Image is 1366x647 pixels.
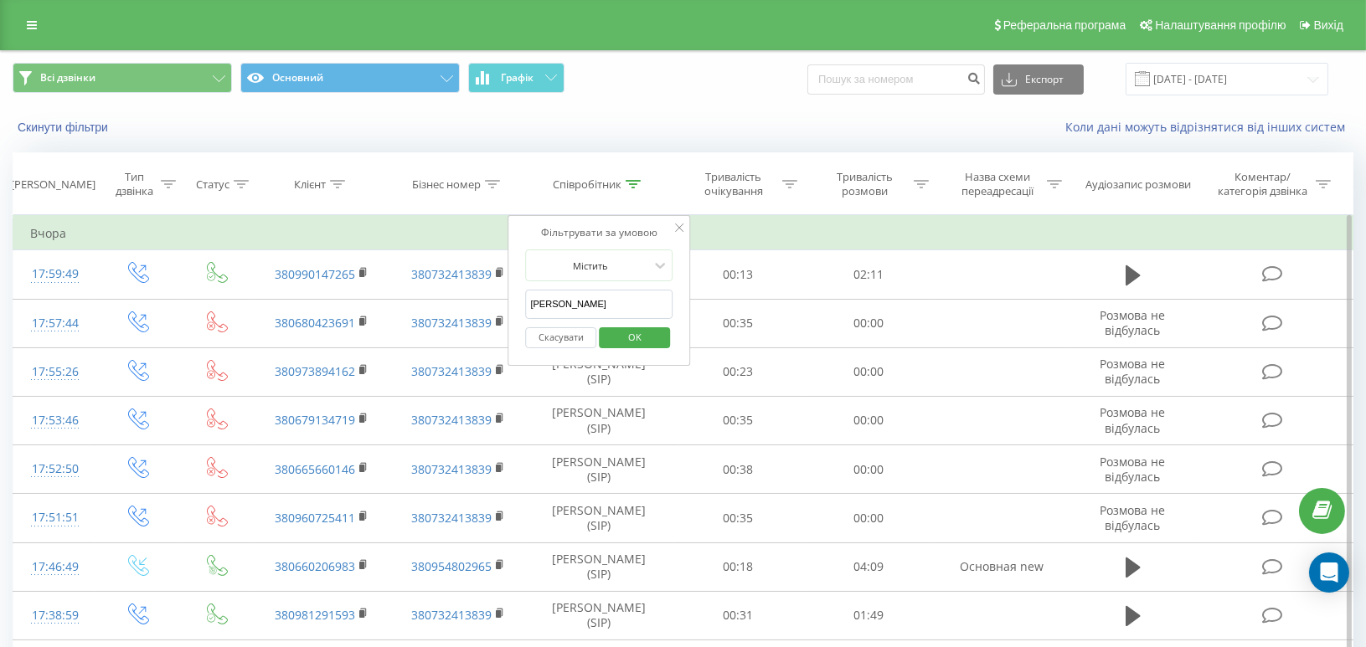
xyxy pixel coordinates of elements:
div: 17:57:44 [30,307,80,340]
td: [PERSON_NAME] (SIP) [526,445,673,494]
td: Вчора [13,217,1353,250]
td: 00:35 [673,396,803,444]
div: Назва схеми переадресації [953,170,1043,198]
a: 380660206983 [275,558,355,574]
td: 00:35 [673,494,803,542]
span: Розмова не відбулась [1101,502,1166,533]
a: 380973894162 [275,363,355,379]
div: Тривалість очікування [688,170,778,198]
input: Введіть значення [526,290,673,319]
td: 00:31 [673,591,803,639]
td: 00:00 [803,347,934,396]
td: 00:00 [803,299,934,347]
a: 380732413839 [411,510,492,526]
span: Реферальна програма [1003,18,1126,32]
td: 00:18 [673,542,803,591]
div: 17:53:46 [30,404,80,437]
td: 01:49 [803,591,934,639]
span: Розмова не відбулась [1101,307,1166,338]
td: 04:09 [803,542,934,591]
td: [PERSON_NAME] (SIP) [526,396,673,444]
span: Графік [501,72,534,84]
button: Графік [468,63,564,93]
div: Клієнт [294,177,326,192]
a: 380732413839 [411,607,492,623]
td: 00:00 [803,396,934,444]
button: Основний [240,63,460,93]
a: 380732413839 [411,412,492,428]
button: Скасувати [526,327,597,348]
td: 00:00 [803,494,934,542]
div: 17:51:51 [30,501,80,534]
a: 380665660146 [275,461,355,477]
div: Аудіозапис розмови [1085,177,1191,192]
input: Пошук за номером [807,64,985,95]
button: Експорт [993,64,1084,95]
td: [PERSON_NAME] (SIP) [526,542,673,591]
td: 02:11 [803,250,934,299]
td: 00:00 [803,445,934,494]
div: Фільтрувати за умовою [526,224,673,241]
div: 17:59:49 [30,258,80,290]
span: Розмова не відбулась [1101,404,1166,435]
td: 00:23 [673,347,803,396]
span: Вихід [1314,18,1343,32]
a: 380732413839 [411,315,492,331]
a: 380960725411 [275,510,355,526]
a: Коли дані можуть відрізнятися вiд інших систем [1065,119,1353,135]
div: 17:38:59 [30,599,80,632]
a: 380732413839 [411,461,492,477]
td: [PERSON_NAME] (SIP) [526,347,673,396]
td: Основная new [934,542,1070,591]
a: 380954802965 [411,558,492,574]
span: Всі дзвінки [40,71,95,85]
span: Розмова не відбулась [1101,454,1166,485]
div: Коментар/категорія дзвінка [1214,170,1312,198]
a: 380679134719 [275,412,355,428]
td: 00:35 [673,299,803,347]
span: OK [611,324,658,350]
button: Всі дзвінки [13,63,232,93]
td: 00:13 [673,250,803,299]
div: Статус [196,177,229,192]
span: Розмова не відбулась [1101,356,1166,387]
div: 17:52:50 [30,453,80,485]
a: 380732413839 [411,266,492,282]
a: 380680423691 [275,315,355,331]
td: [PERSON_NAME] (SIP) [526,591,673,639]
button: Скинути фільтри [13,120,116,135]
div: [PERSON_NAME] [11,177,95,192]
div: 17:46:49 [30,551,80,583]
td: 00:38 [673,445,803,494]
td: [PERSON_NAME] (SIP) [526,494,673,542]
div: 17:55:26 [30,356,80,388]
button: OK [599,327,670,348]
a: 380990147265 [275,266,355,282]
div: Тривалість розмови [820,170,910,198]
a: 380732413839 [411,363,492,379]
div: Open Intercom Messenger [1309,552,1349,593]
a: 380981291593 [275,607,355,623]
div: Співробітник [553,177,621,192]
div: Тип дзвінка [111,170,157,198]
div: Бізнес номер [412,177,481,192]
span: Налаштування профілю [1155,18,1286,32]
